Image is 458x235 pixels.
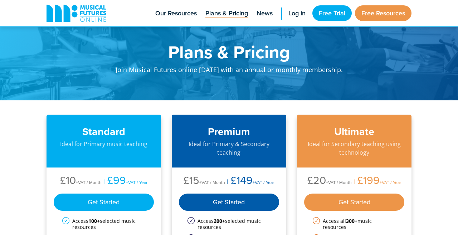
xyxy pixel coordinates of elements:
[184,175,225,188] li: £15
[257,9,273,18] span: News
[199,179,225,185] span: +VAT / Month
[155,9,197,18] span: Our Resources
[54,194,154,211] div: Get Started
[179,140,279,157] p: Ideal for Primary & Secondary teaching
[88,217,100,224] strong: 100+
[102,175,147,188] li: £99
[179,125,279,138] h3: Premium
[225,175,274,188] li: £149
[380,179,401,185] span: +VAT / Year
[54,125,154,138] h3: Standard
[76,179,102,185] span: +VAT / Month
[313,218,396,230] li: Access all music resources
[126,179,147,185] span: +VAT / Year
[214,217,225,224] strong: 200+
[355,5,411,21] a: Free Resources
[304,194,404,211] div: Get Started
[253,179,274,185] span: +VAT / Year
[352,175,401,188] li: £199
[326,179,352,185] span: +VAT / Month
[60,175,102,188] li: £10
[304,125,404,138] h3: Ultimate
[62,218,145,230] li: Access selected music resources
[54,140,154,148] p: Ideal for Primary music teaching
[179,194,279,211] div: Get Started
[89,61,369,82] p: Join Musical Futures online [DATE] with an annual or monthly membership.
[187,218,271,230] li: Access selected music resources
[205,9,248,18] span: Plans & Pricing
[312,5,352,21] a: Free Trial
[89,43,369,61] h1: Plans & Pricing
[304,140,404,157] p: Ideal for Secondary teaching using technology
[346,217,357,224] strong: 300+
[288,9,306,18] span: Log in
[307,175,352,188] li: £20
